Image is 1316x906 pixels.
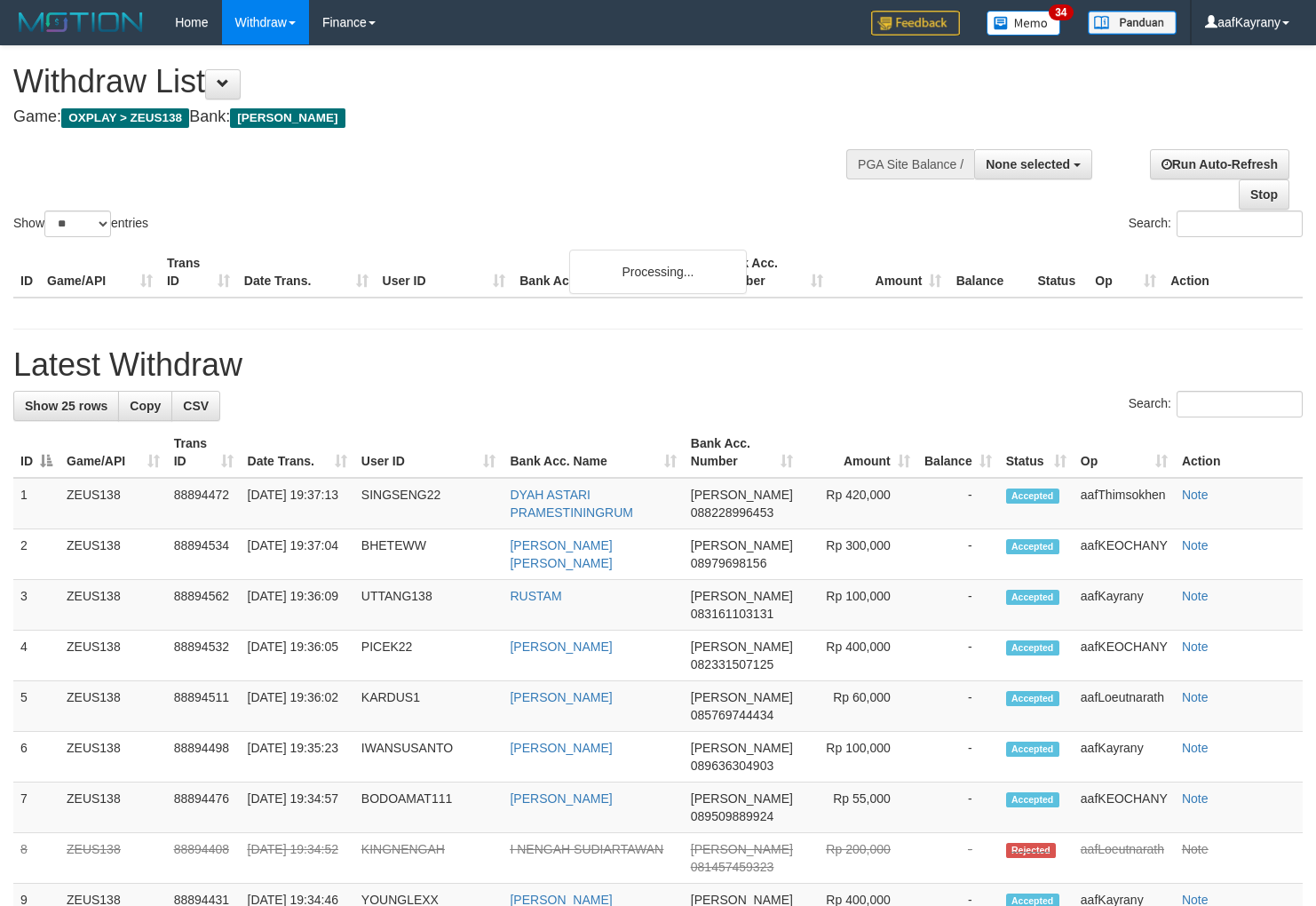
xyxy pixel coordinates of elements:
button: None selected [974,149,1092,179]
a: Note [1182,842,1209,856]
span: [PERSON_NAME] [691,741,793,755]
select: Showentries [44,211,111,237]
td: - [917,478,999,529]
span: [PERSON_NAME] [230,108,345,128]
img: Button%20Memo.svg [987,11,1061,36]
td: aafKEOCHANY [1074,783,1175,833]
td: SINGSENG22 [354,478,503,529]
td: - [917,631,999,681]
td: 88894534 [167,529,241,580]
td: 88894511 [167,681,241,732]
th: Trans ID [160,247,237,298]
span: Accepted [1006,742,1059,757]
th: Amount [830,247,949,298]
span: Accepted [1006,691,1059,706]
td: aafThimsokhen [1074,478,1175,529]
img: panduan.png [1088,11,1177,35]
td: BHETEWW [354,529,503,580]
a: [PERSON_NAME] [510,791,612,806]
label: Search: [1129,211,1303,237]
span: Copy 089509889924 to clipboard [691,809,773,823]
td: 88894532 [167,631,241,681]
td: [DATE] 19:35:23 [241,732,354,783]
td: - [917,732,999,783]
td: Rp 100,000 [800,732,917,783]
td: aafLoeutnarath [1074,833,1175,884]
td: 88894498 [167,732,241,783]
td: ZEUS138 [59,631,167,681]
td: IWANSUSANTO [354,732,503,783]
span: Copy 089636304903 to clipboard [691,759,773,773]
td: ZEUS138 [59,681,167,732]
span: Show 25 rows [25,399,107,413]
th: ID [13,247,40,298]
td: [DATE] 19:34:52 [241,833,354,884]
th: Bank Acc. Number [711,247,830,298]
td: UTTANG138 [354,580,503,631]
td: aafKEOCHANY [1074,631,1175,681]
th: User ID: activate to sort column ascending [354,427,503,478]
th: User ID [376,247,513,298]
td: [DATE] 19:36:05 [241,631,354,681]
a: Copy [118,391,172,421]
td: ZEUS138 [59,833,167,884]
span: [PERSON_NAME] [691,589,793,603]
th: Bank Acc. Name [512,247,710,298]
td: 1 [13,478,59,529]
th: Game/API [40,247,160,298]
a: Note [1182,538,1209,552]
h1: Latest Withdraw [13,347,1303,383]
td: KINGNENGAH [354,833,503,884]
span: [PERSON_NAME] [691,538,793,552]
th: Date Trans. [237,247,376,298]
span: CSV [183,399,209,413]
th: Status: activate to sort column ascending [999,427,1074,478]
span: 34 [1049,4,1073,20]
a: CSV [171,391,220,421]
td: ZEUS138 [59,783,167,833]
h1: Withdraw List [13,64,860,99]
a: I NENGAH SUDIARTAWAN [510,842,663,856]
a: Note [1182,488,1209,502]
th: Balance [948,247,1030,298]
span: Accepted [1006,792,1059,807]
td: ZEUS138 [59,478,167,529]
td: 88894408 [167,833,241,884]
td: [DATE] 19:34:57 [241,783,354,833]
td: aafKEOCHANY [1074,529,1175,580]
a: Run Auto-Refresh [1150,149,1289,179]
td: 4 [13,631,59,681]
td: 3 [13,580,59,631]
td: Rp 400,000 [800,631,917,681]
h4: Game: Bank: [13,108,860,126]
span: Rejected [1006,843,1056,858]
td: 5 [13,681,59,732]
a: [PERSON_NAME] [PERSON_NAME] [510,538,612,570]
span: Copy [130,399,161,413]
span: [PERSON_NAME] [691,842,793,856]
td: 88894562 [167,580,241,631]
td: [DATE] 19:36:09 [241,580,354,631]
span: Accepted [1006,590,1059,605]
td: Rp 200,000 [800,833,917,884]
span: Copy 083161103131 to clipboard [691,607,773,621]
td: - [917,580,999,631]
span: Copy 088228996453 to clipboard [691,505,773,520]
span: Copy 082331507125 to clipboard [691,657,773,672]
td: 88894472 [167,478,241,529]
span: None selected [986,157,1070,171]
input: Search: [1177,391,1303,417]
span: [PERSON_NAME] [691,488,793,502]
span: [PERSON_NAME] [691,640,793,654]
td: [DATE] 19:36:02 [241,681,354,732]
th: Action [1163,247,1303,298]
a: [PERSON_NAME] [510,741,612,755]
td: Rp 420,000 [800,478,917,529]
a: Note [1182,791,1209,806]
th: Op: activate to sort column ascending [1074,427,1175,478]
td: KARDUS1 [354,681,503,732]
td: Rp 55,000 [800,783,917,833]
th: Action [1175,427,1303,478]
a: Show 25 rows [13,391,119,421]
div: Processing... [569,250,747,294]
